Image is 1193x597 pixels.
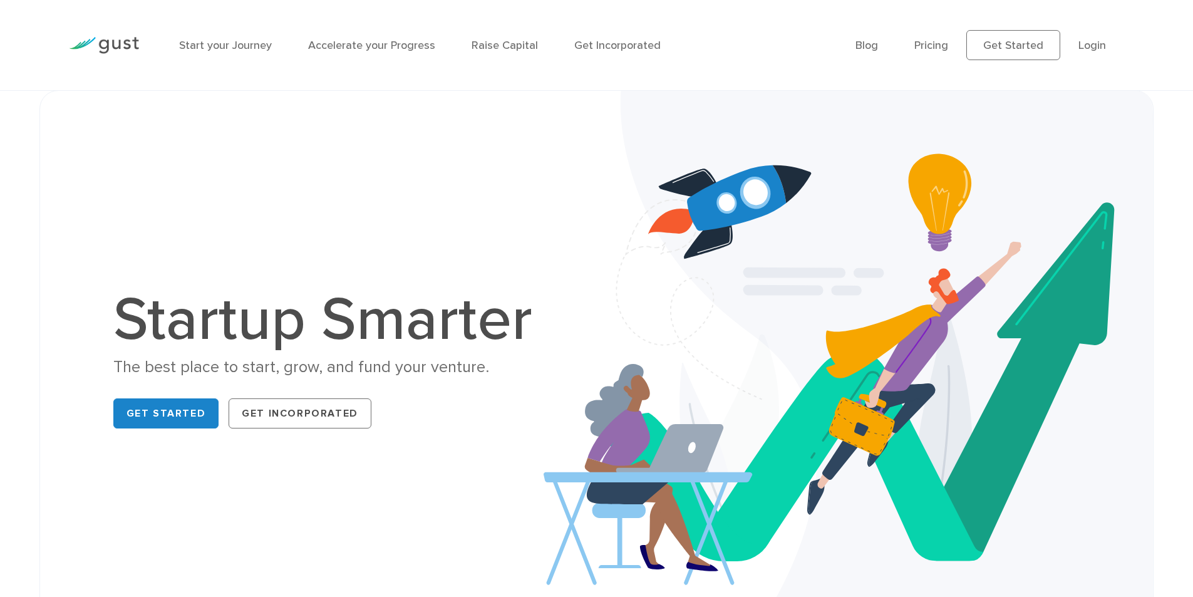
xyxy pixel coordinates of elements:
a: Login [1078,39,1106,52]
a: Pricing [914,39,948,52]
a: Get Started [113,398,219,428]
a: Start your Journey [179,39,272,52]
h1: Startup Smarter [113,290,545,350]
a: Get Incorporated [229,398,371,428]
a: Blog [855,39,878,52]
a: Get Started [966,30,1060,60]
img: Gust Logo [69,37,139,54]
a: Get Incorporated [574,39,661,52]
div: The best place to start, grow, and fund your venture. [113,356,545,378]
a: Accelerate your Progress [308,39,435,52]
a: Raise Capital [472,39,538,52]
